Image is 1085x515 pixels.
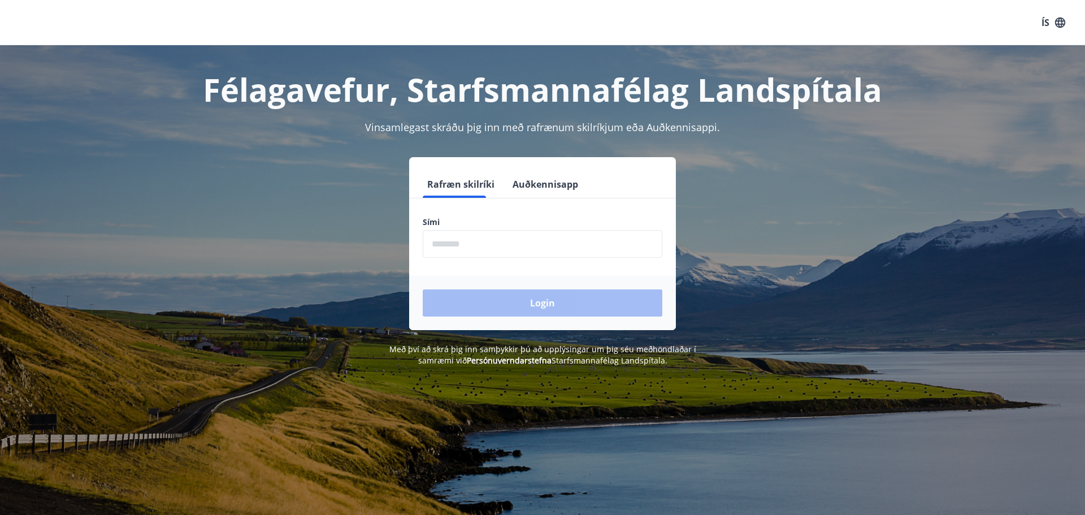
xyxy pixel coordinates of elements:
a: Persónuverndarstefna [467,355,552,366]
button: ÍS [1035,12,1071,33]
label: Sími [423,217,662,228]
h1: Félagavefur, Starfsmannafélag Landspítala [149,68,936,111]
button: Rafræn skilríki [423,171,499,198]
span: Með því að skrá þig inn samþykkir þú að upplýsingar um þig séu meðhöndlaðar í samræmi við Starfsm... [389,344,696,366]
button: Auðkennisapp [508,171,583,198]
span: Vinsamlegast skráðu þig inn með rafrænum skilríkjum eða Auðkennisappi. [365,120,720,134]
